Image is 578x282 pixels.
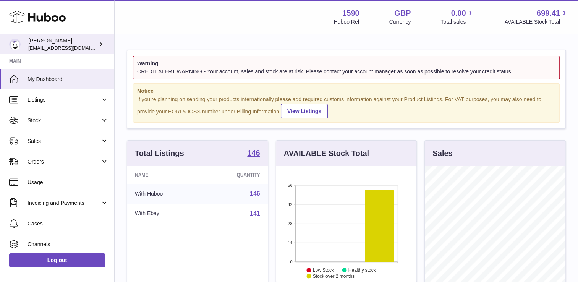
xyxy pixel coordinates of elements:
[440,18,474,26] span: Total sales
[440,8,474,26] a: 0.00 Total sales
[432,148,452,159] h3: Sales
[137,68,555,75] div: CREDIT ALERT WARNING - Your account, sales and stock are at risk. Please contact your account man...
[28,241,108,248] span: Channels
[137,88,555,95] strong: Notice
[201,166,268,184] th: Quantity
[288,183,292,188] text: 56
[313,274,355,279] text: Stock over 2 months
[137,96,555,119] div: If you're planning on sending your products internationally please add required customs informati...
[281,104,328,118] a: View Listings
[28,158,100,165] span: Orders
[284,148,369,159] h3: AVAILABLE Stock Total
[250,190,260,197] a: 146
[137,60,555,67] strong: Warning
[504,8,569,26] a: 699.41 AVAILABLE Stock Total
[9,39,21,50] img: internalAdmin-1590@internal.huboo.com
[247,149,260,158] a: 146
[288,240,292,245] text: 14
[28,96,100,104] span: Listings
[247,149,260,157] strong: 146
[28,37,97,52] div: [PERSON_NAME]
[288,221,292,226] text: 28
[451,8,466,18] span: 0.00
[313,268,334,273] text: Low Stock
[127,166,201,184] th: Name
[389,18,411,26] div: Currency
[288,202,292,207] text: 42
[28,220,108,227] span: Cases
[504,18,569,26] span: AVAILABLE Stock Total
[334,18,359,26] div: Huboo Ref
[394,8,411,18] strong: GBP
[28,76,108,83] span: My Dashboard
[28,45,112,51] span: [EMAIL_ADDRESS][DOMAIN_NAME]
[28,117,100,124] span: Stock
[537,8,560,18] span: 699.41
[135,148,184,159] h3: Total Listings
[290,259,292,264] text: 0
[28,199,100,207] span: Invoicing and Payments
[250,210,260,217] a: 141
[127,184,201,204] td: With Huboo
[9,253,105,267] a: Log out
[28,179,108,186] span: Usage
[342,8,359,18] strong: 1590
[127,204,201,224] td: With Ebay
[348,268,376,273] text: Healthy stock
[28,138,100,145] span: Sales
